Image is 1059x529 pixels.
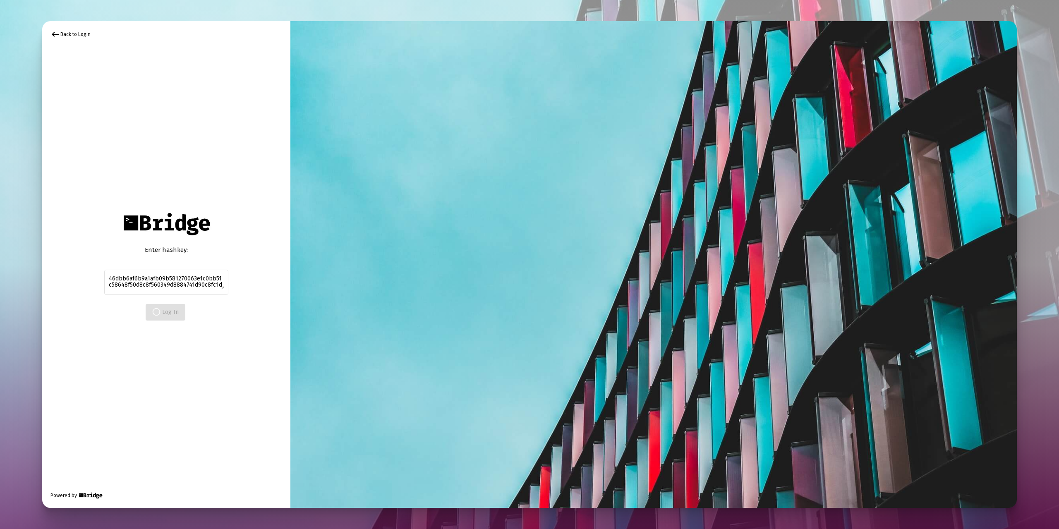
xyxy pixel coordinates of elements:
[146,304,185,321] button: Log In
[78,491,103,500] img: Bridge Financial Technology Logo
[119,208,214,239] img: Bridge Financial Technology Logo
[50,29,60,39] mat-icon: keyboard_backspace
[152,309,179,316] span: Log In
[50,491,103,500] div: Powered by
[104,246,228,254] div: Enter hashkey:
[50,29,91,39] div: Back to Login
